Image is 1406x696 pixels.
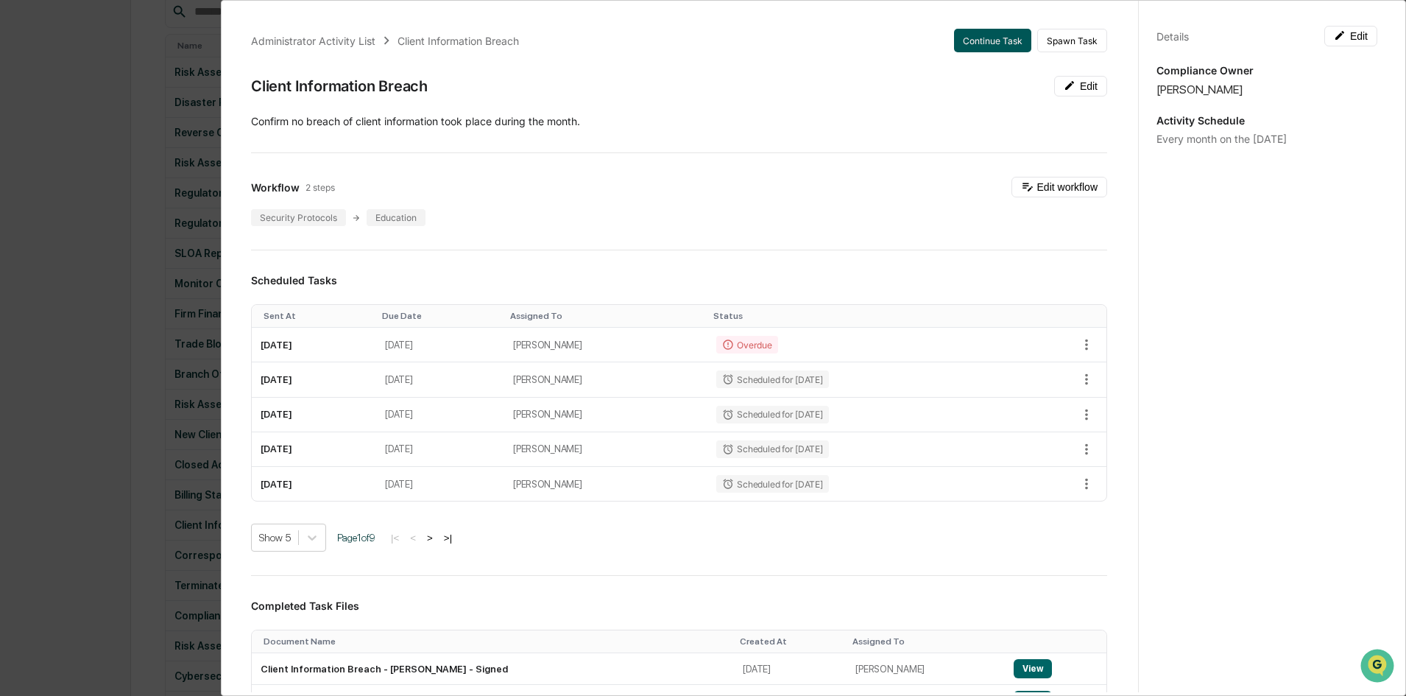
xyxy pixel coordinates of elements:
[1017,636,1101,647] div: Toggle SortBy
[1156,82,1377,96] div: [PERSON_NAME]
[9,180,101,206] a: 🖐️Preclearance
[1324,26,1377,46] button: Edit
[305,182,335,193] span: 2 steps
[251,274,1107,287] h3: Scheduled Tasks
[29,186,95,200] span: Preclearance
[252,398,376,432] td: [DATE]
[406,532,420,544] button: <
[15,187,27,199] div: 🖐️
[504,398,707,432] td: [PERSON_NAME]
[252,328,376,362] td: [DATE]
[1037,29,1107,52] button: Spawn Task
[1359,647,1399,687] iframe: Open customer support
[439,532,456,544] button: >|
[504,467,707,501] td: [PERSON_NAME]
[423,532,437,544] button: >
[252,362,376,397] td: [DATE]
[250,117,268,135] button: Start new chat
[252,653,734,685] td: Client Information Breach - [PERSON_NAME] - Signed
[107,187,119,199] div: 🗄️
[251,77,428,95] div: Client Information Breach
[101,180,188,206] a: 🗄️Attestations
[716,336,777,354] div: Overdue
[1156,30,1189,43] div: Details
[376,398,504,432] td: [DATE]
[713,311,1006,321] div: Toggle SortBy
[50,127,186,139] div: We're available if you need us!
[251,209,346,226] div: Security Protocols
[15,215,27,227] div: 🔎
[367,209,425,226] div: Education
[251,35,375,47] div: Administrator Activity List
[376,362,504,397] td: [DATE]
[1011,177,1107,197] button: Edit workflow
[740,636,841,647] div: Toggle SortBy
[15,113,41,139] img: 1746055101610-c473b297-6a78-478c-a979-82029cc54cd1
[716,440,828,458] div: Scheduled for [DATE]
[50,113,241,127] div: Start new chat
[9,208,99,234] a: 🔎Data Lookup
[251,114,1107,129] p: Confirm no breach of client information took place during the month.
[251,600,1107,612] h3: Completed Task Files
[734,653,847,685] td: [DATE]
[716,370,828,388] div: Scheduled for [DATE]
[104,249,178,261] a: Powered byPylon
[1156,133,1377,145] div: Every month on the [DATE]
[15,31,268,55] p: How can we help?
[146,250,178,261] span: Pylon
[504,362,707,397] td: [PERSON_NAME]
[954,29,1031,52] button: Continue Task
[1014,659,1052,678] button: View
[252,432,376,467] td: [DATE]
[264,636,728,647] div: Toggle SortBy
[251,181,300,194] span: Workflow
[376,432,504,467] td: [DATE]
[504,432,707,467] td: [PERSON_NAME]
[382,311,498,321] div: Toggle SortBy
[852,636,998,647] div: Toggle SortBy
[29,214,93,228] span: Data Lookup
[252,467,376,501] td: [DATE]
[716,406,828,423] div: Scheduled for [DATE]
[1054,76,1107,96] button: Edit
[847,653,1004,685] td: [PERSON_NAME]
[376,467,504,501] td: [DATE]
[337,532,375,544] span: Page 1 of 9
[38,67,243,82] input: Clear
[504,328,707,362] td: [PERSON_NAME]
[716,475,828,493] div: Scheduled for [DATE]
[1156,64,1377,77] p: Compliance Owner
[376,328,504,362] td: [DATE]
[510,311,702,321] div: Toggle SortBy
[386,532,403,544] button: |<
[398,35,519,47] div: Client Information Breach
[264,311,370,321] div: Toggle SortBy
[1156,114,1377,127] p: Activity Schedule
[121,186,183,200] span: Attestations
